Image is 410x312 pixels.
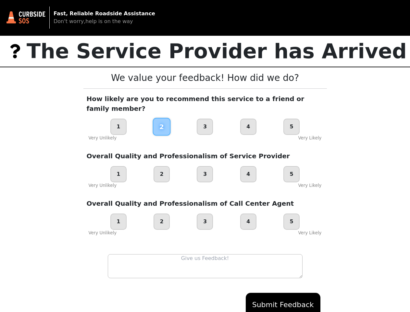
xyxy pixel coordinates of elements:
div: Very Unlikely [89,182,117,189]
div: 4 [240,166,256,182]
div: 3 [197,119,213,135]
div: 1 [110,214,127,230]
img: trx now logo [6,11,45,24]
div: 5 [283,214,300,230]
p: Overall Quality and Professionalism of Service Provider [87,151,324,161]
strong: Fast, Reliable Roadside Assistance [54,10,155,17]
div: Very Unlikely [89,135,117,141]
div: 3 [197,214,213,230]
div: 4 [240,119,256,135]
div: 5 [283,119,300,135]
div: 1 [110,166,127,182]
div: 1 [110,119,127,135]
div: 5 [283,166,300,182]
div: Very Likely [298,182,321,189]
p: The Service Provider has Arrived [27,36,407,67]
h3: We value your feedback! How did we do? [95,72,315,84]
div: Very Likely [298,135,321,141]
div: 3 [197,166,213,182]
div: Very Likely [298,230,321,236]
div: 4 [240,214,256,230]
span: Don't worry,help is on the way [54,18,133,24]
p: How likely are you to recommend this service to a friend or family member? [87,94,324,113]
div: 2 [154,166,170,182]
div: 2 [154,214,170,230]
div: 2 [153,118,171,136]
div: Very Unlikely [89,230,117,236]
img: trx now logo [3,39,27,63]
p: Overall Quality and Professionalism of Call Center Agent [87,199,324,208]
